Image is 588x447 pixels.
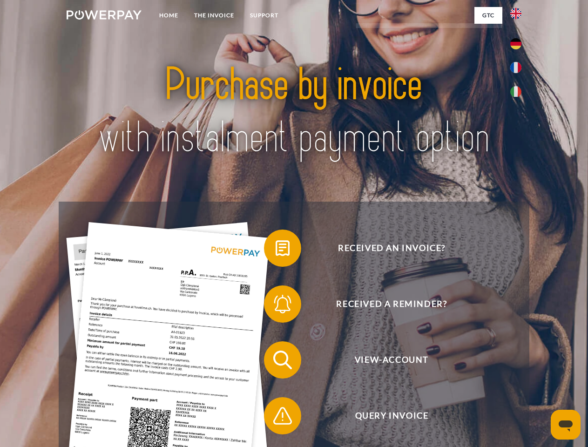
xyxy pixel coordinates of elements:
[356,23,502,40] a: GTC (Purchase by invoice)
[271,292,294,316] img: qb_bell.svg
[277,397,506,434] span: Query Invoice
[151,7,186,24] a: Home
[510,86,521,97] img: it
[551,410,581,440] iframe: Button to launch messaging window
[271,237,294,260] img: qb_bill.svg
[277,285,506,323] span: Received a reminder?
[242,7,286,24] a: Support
[264,341,506,379] button: View-Account
[510,38,521,49] img: de
[89,45,499,178] img: title-powerpay_en.svg
[510,62,521,73] img: fr
[264,397,506,434] button: Query Invoice
[271,348,294,372] img: qb_search.svg
[67,10,142,20] img: logo-powerpay-white.svg
[264,230,506,267] button: Received an invoice?
[510,8,521,19] img: en
[277,230,506,267] span: Received an invoice?
[264,285,506,323] button: Received a reminder?
[186,7,242,24] a: THE INVOICE
[474,7,502,24] a: GTC
[271,404,294,427] img: qb_warning.svg
[277,341,506,379] span: View-Account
